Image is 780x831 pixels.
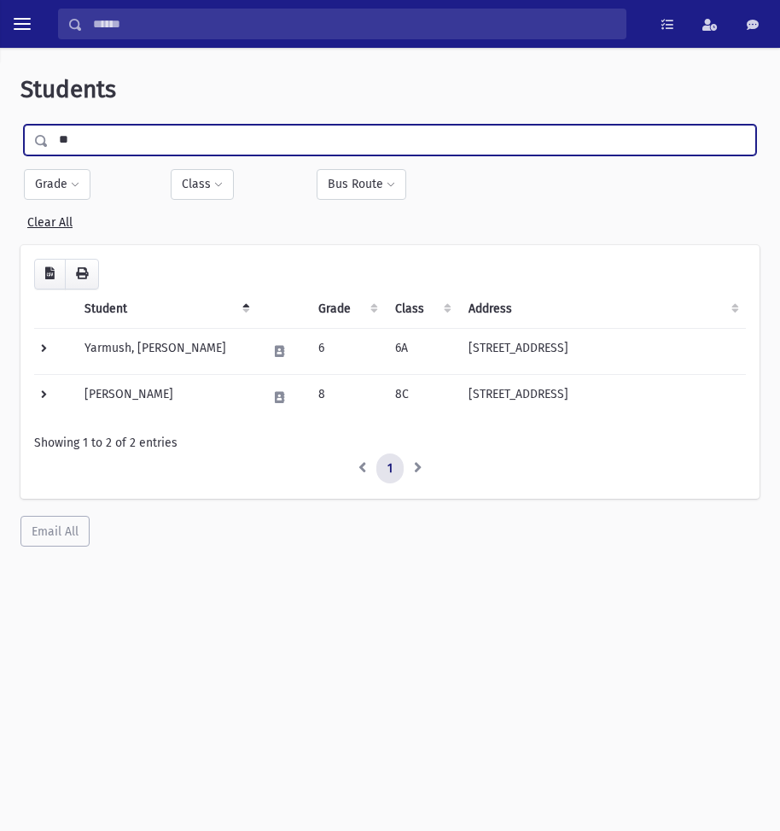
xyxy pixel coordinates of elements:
[458,290,746,329] th: Address: activate to sort column ascending
[317,169,406,200] button: Bus Route
[458,374,746,420] td: [STREET_ADDRESS]
[83,9,626,39] input: Search
[376,454,404,484] a: 1
[74,290,257,329] th: Student: activate to sort column descending
[74,374,257,420] td: [PERSON_NAME]
[27,208,73,230] a: Clear All
[34,434,746,452] div: Showing 1 to 2 of 2 entries
[385,328,458,374] td: 6A
[65,259,99,290] button: Print
[385,290,458,329] th: Class: activate to sort column ascending
[7,9,38,39] button: toggle menu
[308,290,385,329] th: Grade: activate to sort column ascending
[308,374,385,420] td: 8
[20,75,116,103] span: Students
[308,328,385,374] td: 6
[34,259,66,290] button: CSV
[458,328,746,374] td: [STREET_ADDRESS]
[171,169,234,200] button: Class
[385,374,458,420] td: 8C
[24,169,90,200] button: Grade
[74,328,257,374] td: Yarmush, [PERSON_NAME]
[20,516,90,547] button: Email All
